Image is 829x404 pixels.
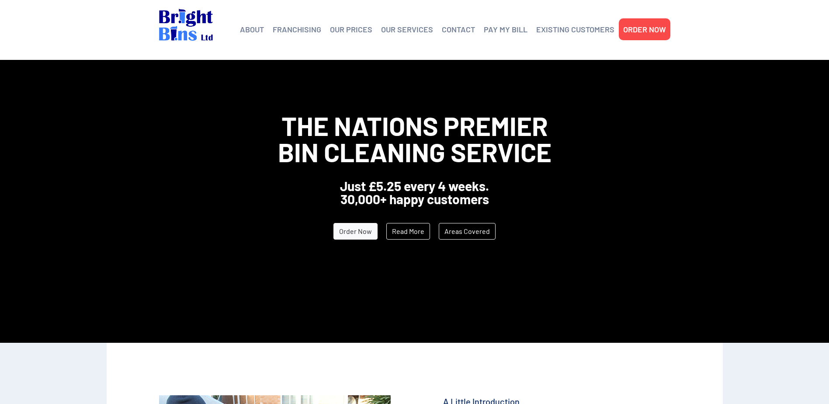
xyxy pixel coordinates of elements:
[330,23,372,36] a: OUR PRICES
[273,23,321,36] a: FRANCHISING
[536,23,614,36] a: EXISTING CUSTOMERS
[381,23,433,36] a: OUR SERVICES
[386,223,430,240] a: Read More
[333,223,378,240] a: Order Now
[442,23,475,36] a: CONTACT
[623,23,666,36] a: ORDER NOW
[240,23,264,36] a: ABOUT
[484,23,527,36] a: PAY MY BILL
[278,110,552,167] span: The Nations Premier Bin Cleaning Service
[439,223,496,240] a: Areas Covered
